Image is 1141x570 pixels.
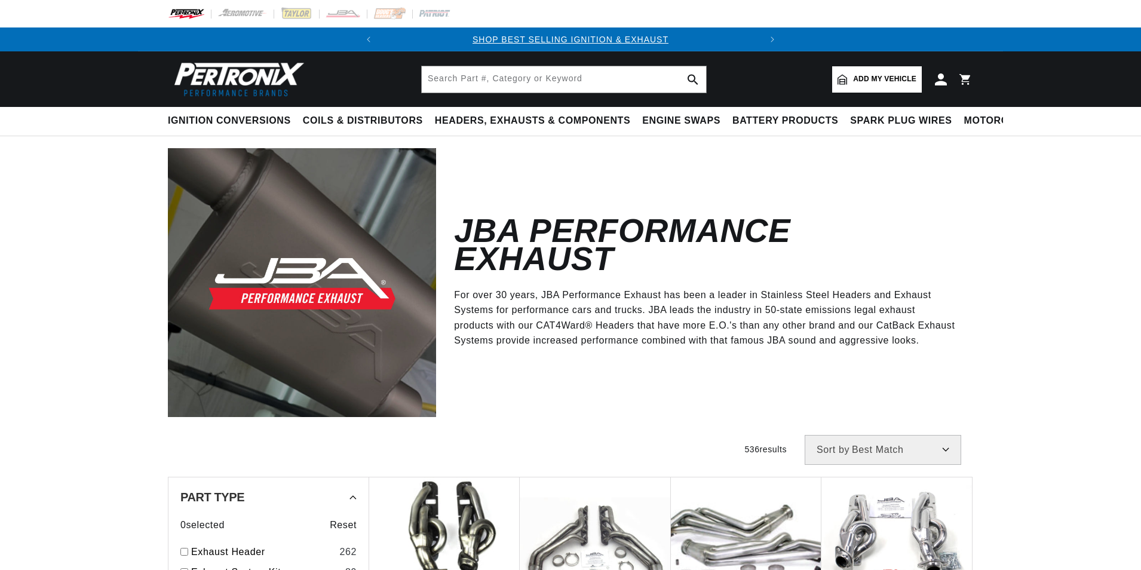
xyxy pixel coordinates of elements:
[964,115,1035,127] span: Motorcycle
[817,445,849,455] span: Sort by
[180,517,225,533] span: 0 selected
[138,27,1003,51] slideshow-component: Translation missing: en.sections.announcements.announcement_bar
[760,27,784,51] button: Translation missing: en.sections.announcements.next_announcement
[850,115,952,127] span: Spark Plug Wires
[297,107,429,135] summary: Coils & Distributors
[805,435,961,465] select: Sort by
[168,148,436,416] img: JBA Performance Exhaust
[732,115,838,127] span: Battery Products
[454,287,955,348] p: For over 30 years, JBA Performance Exhaust has been a leader in Stainless Steel Headers and Exhau...
[303,115,423,127] span: Coils & Distributors
[381,33,760,46] div: 1 of 2
[832,66,922,93] a: Add my vehicle
[168,115,291,127] span: Ignition Conversions
[168,59,305,100] img: Pertronix
[473,35,668,44] a: SHOP BEST SELLING IGNITION & EXHAUST
[330,517,357,533] span: Reset
[180,491,244,503] span: Part Type
[853,73,916,85] span: Add my vehicle
[168,107,297,135] summary: Ignition Conversions
[844,107,958,135] summary: Spark Plug Wires
[958,107,1041,135] summary: Motorcycle
[339,544,357,560] div: 262
[429,107,636,135] summary: Headers, Exhausts & Components
[744,445,787,454] span: 536 results
[454,217,955,273] h2: JBA Performance Exhaust
[636,107,726,135] summary: Engine Swaps
[642,115,720,127] span: Engine Swaps
[680,66,706,93] button: search button
[422,66,706,93] input: Search Part #, Category or Keyword
[191,544,335,560] a: Exhaust Header
[726,107,844,135] summary: Battery Products
[381,33,760,46] div: Announcement
[357,27,381,51] button: Translation missing: en.sections.announcements.previous_announcement
[435,115,630,127] span: Headers, Exhausts & Components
